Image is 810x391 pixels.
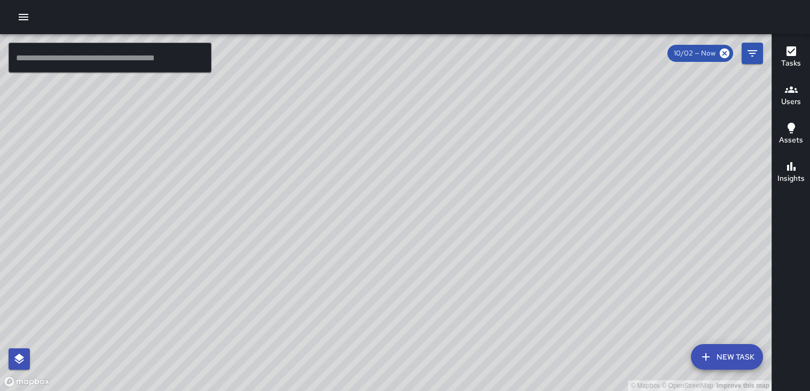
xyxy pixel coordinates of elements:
button: Tasks [772,38,810,77]
h6: Assets [779,134,803,146]
button: Assets [772,115,810,154]
div: 10/02 — Now [667,45,733,62]
button: Filters [742,43,763,64]
span: 10/02 — Now [667,48,722,59]
button: Users [772,77,810,115]
button: Insights [772,154,810,192]
h6: Tasks [781,58,801,69]
h6: Insights [777,173,805,185]
button: New Task [691,344,763,370]
h6: Users [781,96,801,108]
